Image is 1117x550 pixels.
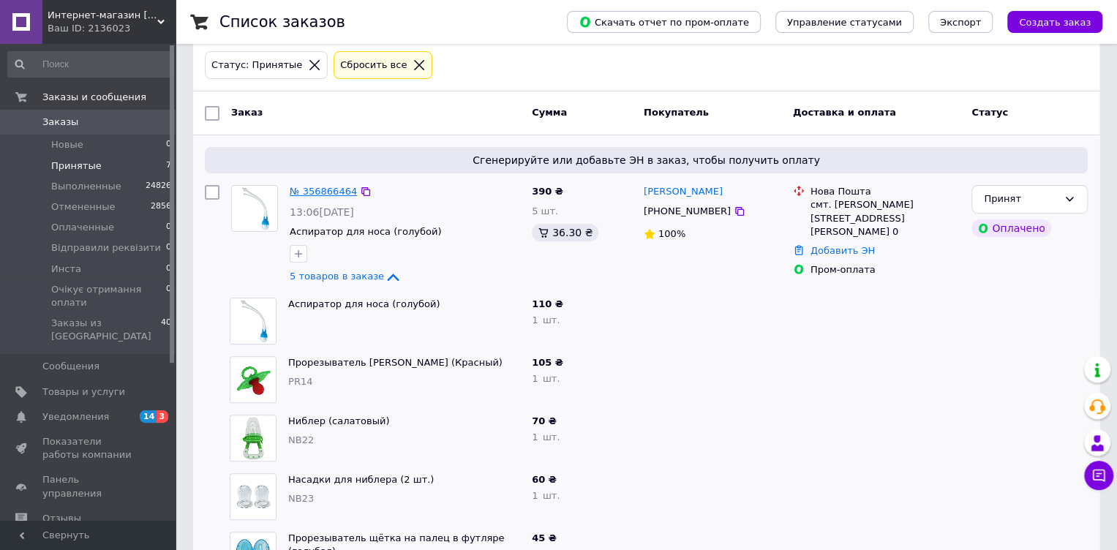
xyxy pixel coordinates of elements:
a: Фото товару [231,185,278,232]
span: 70 ₴ [532,415,557,426]
div: Нова Пошта [811,185,960,198]
span: Оплаченные [51,221,114,234]
span: 1 шт. [532,373,560,384]
a: Насадки для ниблера (2 шт.) [288,474,434,485]
span: 14 [140,410,157,423]
span: NB23 [288,493,314,504]
span: 13:06[DATE] [290,206,354,218]
span: Создать заказ [1019,17,1091,28]
a: 5 товаров в заказе [290,271,402,282]
span: Відправили реквізити [51,241,161,255]
span: 2856 [151,200,171,214]
img: Фото товару [230,357,276,402]
a: № 356866464 [290,186,357,197]
span: 24826 [146,180,171,193]
button: Скачать отчет по пром-оплате [567,11,761,33]
span: Сообщения [42,360,99,373]
button: Экспорт [928,11,993,33]
span: 60 ₴ [532,474,557,485]
span: [PHONE_NUMBER] [644,206,731,216]
span: Заказы и сообщения [42,91,146,104]
span: 390 ₴ [532,186,563,197]
span: Заказ [231,107,263,118]
img: Фото товару [230,298,276,344]
img: Фото товару [230,415,276,461]
span: Принятые [51,159,102,173]
span: Очікує отримання оплати [51,283,166,309]
div: 36.30 ₴ [532,224,598,241]
div: Оплачено [971,219,1050,237]
a: Добавить ЭН [811,245,875,256]
div: Пром-оплата [811,263,960,276]
span: Управление статусами [787,17,902,28]
span: 3 [157,410,168,423]
span: 7 [166,159,171,173]
span: NB22 [288,434,314,445]
span: Отмененные [51,200,115,214]
input: Поиск [7,51,173,78]
span: 5 товаров в заказе [290,271,384,282]
a: Аспиратор для носа (голубой) [290,226,441,237]
div: смт. [PERSON_NAME][STREET_ADDRESS][PERSON_NAME] 0 [811,198,960,238]
span: Уведомления [42,410,109,423]
span: 0 [166,221,171,234]
button: Управление статусами [775,11,914,33]
button: Чат с покупателем [1084,461,1113,490]
span: 105 ₴ [532,357,563,368]
span: 0 [166,263,171,276]
span: 0 [166,241,171,255]
span: PR14 [288,376,312,387]
span: Новые [51,138,83,151]
span: Статус [971,107,1008,118]
span: Доставка и оплата [793,107,896,118]
div: Статус: Принятые [208,58,305,73]
span: Скачать отчет по пром-оплате [579,15,749,29]
span: Сумма [532,107,567,118]
span: Сгенерируйте или добавьте ЭН в заказ, чтобы получить оплату [211,153,1082,167]
span: Показатели работы компании [42,435,135,462]
span: 0 [166,138,171,151]
a: Прорезыватель [PERSON_NAME] (Красный) [288,357,503,368]
span: 45 ₴ [532,532,557,543]
h1: Список заказов [219,13,345,31]
span: 1 шт. [532,432,560,442]
button: Создать заказ [1007,11,1102,33]
a: Ниблер (салатовый) [288,415,389,426]
div: Сбросить все [337,58,410,73]
span: 100% [658,228,685,239]
img: Фото товару [230,474,276,519]
span: Интернет-магазин kids-life.com.ua [48,9,157,22]
div: Ваш ID: 2136023 [48,22,176,35]
span: Выполненные [51,180,121,193]
span: Товары и услуги [42,385,125,399]
span: 0 [166,283,171,309]
span: 1 шт. [532,490,560,501]
span: Инста [51,263,81,276]
span: Экспорт [940,17,981,28]
span: Заказы из [GEOGRAPHIC_DATA] [51,317,161,343]
span: 5 шт. [532,206,558,216]
span: 40 [161,317,171,343]
img: Фото товару [232,186,277,231]
span: 110 ₴ [532,298,563,309]
a: Создать заказ [993,16,1102,27]
div: Принят [984,192,1058,207]
span: Панель управления [42,473,135,500]
span: Заказы [42,116,78,129]
span: Отзывы [42,512,81,525]
span: Покупатель [644,107,709,118]
a: Аспиратор для носа (голубой) [288,298,440,309]
a: [PERSON_NAME] [644,185,723,199]
span: 1 шт. [532,314,560,325]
